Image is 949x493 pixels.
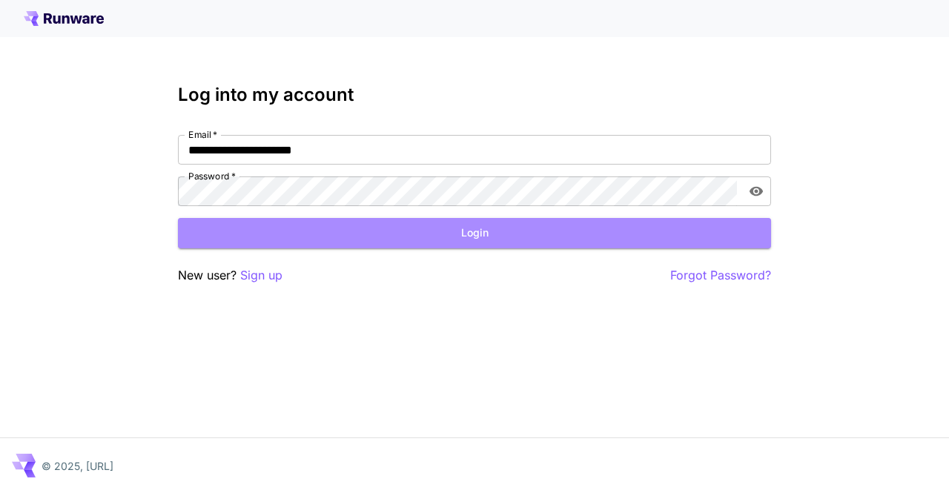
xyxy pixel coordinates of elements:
[670,266,771,285] button: Forgot Password?
[240,266,282,285] button: Sign up
[743,178,770,205] button: toggle password visibility
[42,458,113,474] p: © 2025, [URL]
[188,128,217,141] label: Email
[178,85,771,105] h3: Log into my account
[178,218,771,248] button: Login
[188,170,236,182] label: Password
[178,266,282,285] p: New user?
